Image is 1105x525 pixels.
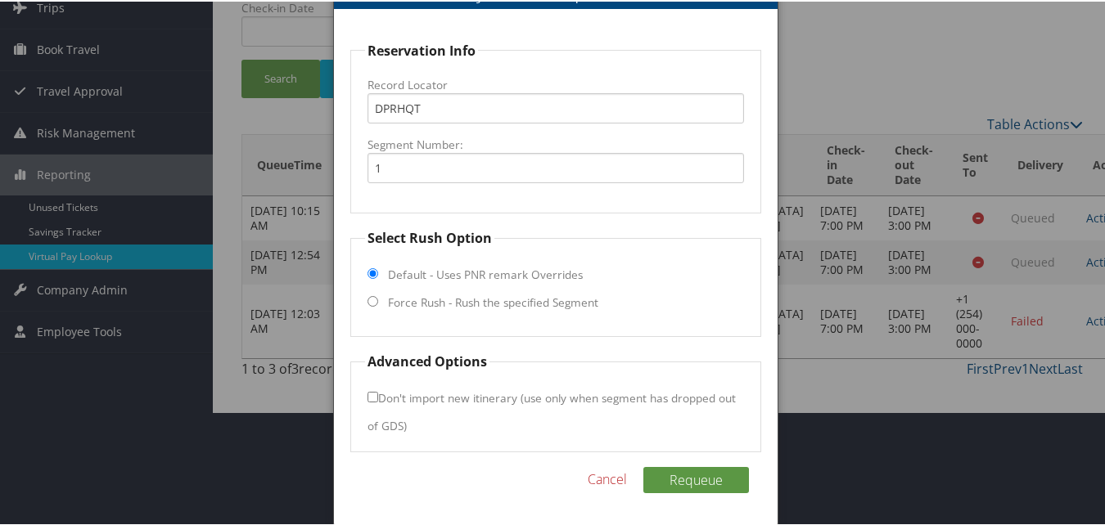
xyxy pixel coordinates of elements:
[588,468,627,487] a: Cancel
[368,381,736,439] label: Don't import new itinerary (use only when segment has dropped out of GDS)
[368,390,378,401] input: Don't import new itinerary (use only when segment has dropped out of GDS)
[643,465,749,491] button: Requeue
[365,227,494,246] legend: Select Rush Option
[388,265,583,281] label: Default - Uses PNR remark Overrides
[365,39,478,59] legend: Reservation Info
[388,293,598,309] label: Force Rush - Rush the specified Segment
[365,350,489,370] legend: Advanced Options
[368,75,743,92] label: Record Locator
[368,135,743,151] label: Segment Number:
